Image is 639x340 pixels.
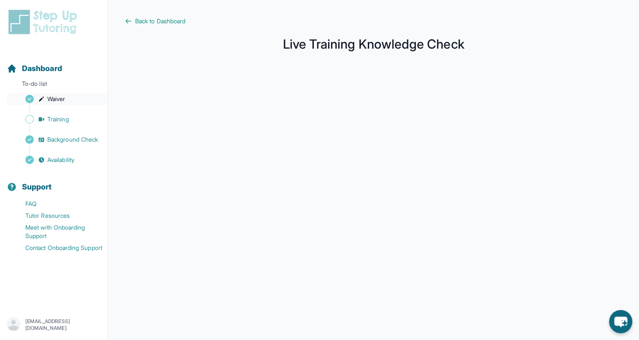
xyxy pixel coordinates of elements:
[135,17,185,25] span: Back to Dashboard
[125,17,622,25] a: Back to Dashboard
[25,318,101,332] p: [EMAIL_ADDRESS][DOMAIN_NAME]
[47,156,74,164] span: Availability
[22,63,62,74] span: Dashboard
[3,167,104,196] button: Support
[7,113,108,125] a: Training
[47,95,65,103] span: Waiver
[47,135,98,144] span: Background Check
[3,80,104,91] p: To-do list
[3,49,104,78] button: Dashboard
[7,210,108,222] a: Tutor Resources
[7,222,108,242] a: Meet with Onboarding Support
[7,8,82,36] img: logo
[7,134,108,145] a: Background Check
[609,310,632,333] button: chat-button
[7,154,108,166] a: Availability
[125,39,622,49] h1: Live Training Knowledge Check
[7,317,101,332] button: [EMAIL_ADDRESS][DOMAIN_NAME]
[7,242,108,254] a: Contact Onboarding Support
[7,198,108,210] a: FAQ
[22,181,52,193] span: Support
[47,115,69,123] span: Training
[7,63,62,74] a: Dashboard
[7,93,108,105] a: Waiver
